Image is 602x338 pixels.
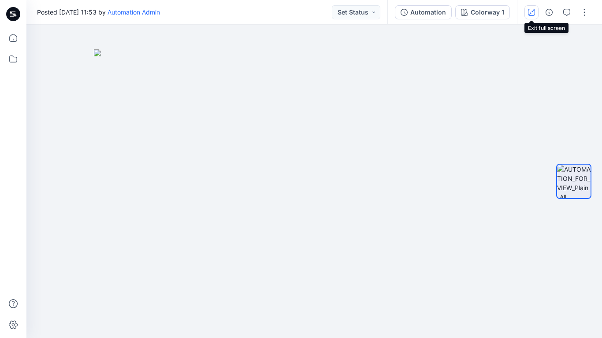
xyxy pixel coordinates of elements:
div: Automation [410,7,446,17]
button: Details [542,5,556,19]
span: Posted [DATE] 11:53 by [37,7,160,17]
button: Automation [395,5,452,19]
button: Colorway 1 [455,5,510,19]
img: AUTOMATION_FOR_VIEW_Plain_All colorways (4) [557,165,591,198]
div: Colorway 1 [471,7,504,17]
a: Automation Admin [108,8,160,16]
img: eyJhbGciOiJIUzI1NiIsImtpZCI6IjAiLCJzbHQiOiJzZXMiLCJ0eXAiOiJKV1QifQ.eyJkYXRhIjp7InR5cGUiOiJzdG9yYW... [94,49,535,338]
